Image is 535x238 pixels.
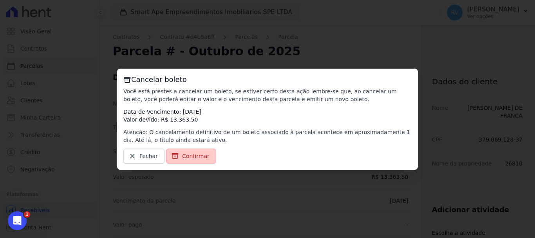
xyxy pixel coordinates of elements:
a: Fechar [123,149,164,164]
a: Confirmar [166,149,216,164]
span: 1 [24,211,30,218]
h3: Cancelar boleto [123,75,412,84]
span: Fechar [139,152,158,160]
iframe: Intercom live chat [8,211,27,230]
p: Você está prestes a cancelar um boleto, se estiver certo desta ação lembre-se que, ao cancelar um... [123,87,412,103]
span: Confirmar [182,152,210,160]
p: Data de Vencimento: [DATE] Valor devido: R$ 13.363,50 [123,108,412,124]
p: Atenção: O cancelamento definitivo de um boleto associado à parcela acontece em aproximadamente 1... [123,128,412,144]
